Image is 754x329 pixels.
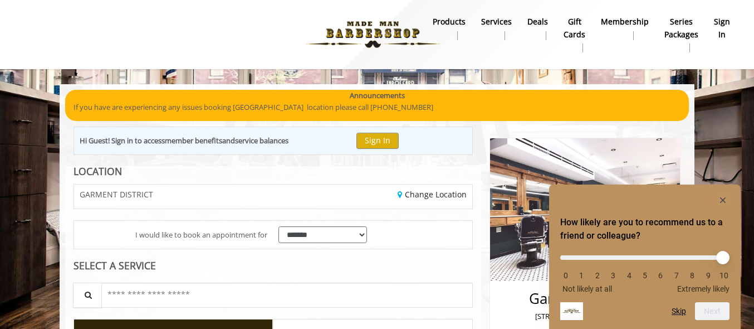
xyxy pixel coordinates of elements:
[716,193,729,207] button: Hide survey
[356,133,399,149] button: Sign In
[527,16,548,28] b: Deals
[73,283,102,308] button: Service Search
[135,229,267,241] span: I would like to book an appointment for
[592,271,603,280] li: 2
[706,14,738,43] a: sign insign in
[502,311,668,322] p: [STREET_ADDRESS][US_STATE]
[564,16,585,41] b: gift cards
[593,14,657,43] a: MembershipMembership
[672,307,686,316] button: Skip
[502,291,668,307] h2: Garment District
[703,271,714,280] li: 9
[664,16,698,41] b: Series packages
[398,189,467,200] a: Change Location
[74,260,473,271] div: SELECT A SERVICE
[425,14,473,43] a: Productsproducts
[481,16,512,28] b: Services
[74,164,122,178] b: LOCATION
[560,247,729,293] div: How likely are you to recommend us to a friend or colleague? Select an option from 0 to 10, with ...
[74,101,680,113] p: If you have are experiencing any issues booking [GEOGRAPHIC_DATA] location please call [PHONE_NUM...
[560,271,571,280] li: 0
[560,193,729,320] div: How likely are you to recommend us to a friend or colleague? Select an option from 0 to 10, with ...
[718,271,729,280] li: 10
[520,14,556,43] a: DealsDeals
[576,271,587,280] li: 1
[235,136,288,146] b: service balances
[562,284,612,293] span: Not likely at all
[433,16,466,28] b: products
[80,135,288,147] div: Hi Guest! Sign in to access and
[695,302,729,320] button: Next question
[560,216,729,243] h2: How likely are you to recommend us to a friend or colleague? Select an option from 0 to 10, with ...
[624,271,635,280] li: 4
[556,14,593,55] a: Gift cardsgift cards
[639,271,650,280] li: 5
[687,271,698,280] li: 8
[296,4,449,65] img: Made Man Barbershop logo
[80,190,153,199] span: GARMENT DISTRICT
[677,284,729,293] span: Extremely likely
[473,14,520,43] a: ServicesServices
[657,14,706,55] a: Series packagesSeries packages
[671,271,682,280] li: 7
[350,90,405,101] b: Announcements
[165,136,222,146] b: member benefits
[608,271,619,280] li: 3
[601,16,649,28] b: Membership
[714,16,730,41] b: sign in
[655,271,666,280] li: 6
